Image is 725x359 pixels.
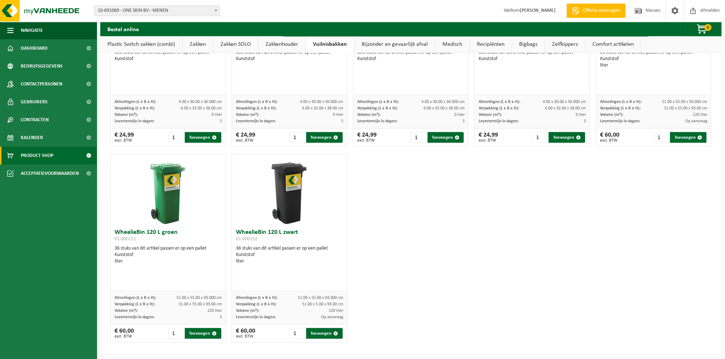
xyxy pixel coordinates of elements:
[236,49,343,62] div: 600 stuks van dit artikel passen er op een pallet
[114,334,134,339] span: excl. BTW
[357,119,397,123] span: Levertermijn in dagen:
[600,106,640,110] span: Verpakking (L x B x H):
[542,100,586,104] span: 4.00 x 30.00 x 36.000 cm
[21,57,63,75] span: Bedrijfsgegevens
[179,302,222,306] span: 51.00 x 55.00 x 93.00 cm
[21,75,62,93] span: Contactpersonen
[114,309,137,313] span: Volume (m³):
[220,315,222,319] span: 5
[114,56,222,62] div: Kunststof
[114,245,222,265] div: 36 stuks van dit artikel passen er op een pallet
[95,5,220,16] span: 10-691069 - ONE SKIN BV - MENEN
[423,106,464,110] span: 6.00 x 32.00 x 38.00 cm
[478,113,502,117] span: Volume (m³):
[470,36,512,53] a: Recipiënten
[236,245,343,265] div: 36 stuks van dit artikel passen er op een pallet
[236,315,275,319] span: Levertermijn in dagen:
[236,334,255,339] span: excl. BTW
[289,132,305,143] input: 1
[704,24,711,31] span: 0
[357,138,376,143] span: excl. BTW
[357,106,397,110] span: Verpakking (L x B x H):
[236,309,259,313] span: Volume (m³):
[114,49,222,62] div: 600 stuks van dit artikel passen er op een pallet
[220,119,222,123] span: 5
[207,309,222,313] span: 120 liter
[114,138,134,143] span: excl. BTW
[670,132,706,143] button: Toevoegen
[478,138,498,143] span: excl. BTW
[21,111,49,129] span: Contracten
[132,154,204,226] img: 01-000151
[236,132,255,143] div: € 24,99
[454,113,464,117] span: 0 liter
[520,8,556,13] strong: [PERSON_NAME]
[168,132,184,143] input: 1
[236,113,259,117] span: Volume (m³):
[333,113,343,117] span: 0 liter
[600,138,619,143] span: excl. BTW
[581,7,622,14] span: Offerte aanvragen
[298,296,343,300] span: 51.00 x 55.00 x 93.000 cm
[114,132,134,143] div: € 24,99
[302,302,343,306] span: 51.00 x 5.00 x 93.00 cm
[532,132,548,143] input: 1
[584,119,586,123] span: 5
[114,302,155,306] span: Verpakking (L x B x H):
[664,106,707,110] span: 51.00 x 55.00 x 93.00 cm
[566,4,625,18] a: Offerte aanvragen
[341,119,343,123] span: 5
[321,315,343,319] span: Op aanvraag
[253,154,325,226] img: 01-000152
[478,100,520,104] span: Afmetingen (L x B x H):
[600,56,707,62] div: Kunststof
[212,113,222,117] span: 0 liter
[357,56,464,62] div: Kunststof
[545,36,585,53] a: Zelfkippers
[181,106,222,110] span: 6.00 x 32.00 x 38.00 cm
[354,36,435,53] a: Bijzonder en gevaarlijk afval
[575,113,586,117] span: 0 liter
[183,36,213,53] a: Zakken
[21,147,53,164] span: Product Shop
[306,36,354,53] a: Vuilnisbakken
[21,164,79,182] span: Acceptatievoorwaarden
[462,119,464,123] span: 5
[662,100,707,104] span: 51.00 x 55.00 x 93.000 cm
[21,39,48,57] span: Dashboard
[300,100,343,104] span: 4.00 x 30.00 x 36.000 cm
[600,119,639,123] span: Levertermijn in dagen:
[21,129,43,147] span: Kalender
[478,49,586,62] div: 600 stuks van dit artikel passen er op een pallet
[114,106,155,110] span: Verpakking (L x B x H):
[236,119,275,123] span: Levertermijn in dagen:
[653,132,669,143] input: 1
[236,236,257,242] span: 01-000152
[600,113,623,117] span: Volume (m³):
[114,119,154,123] span: Levertermijn in dagen:
[236,106,276,110] span: Verpakking (L x B x H):
[100,36,182,53] a: Plastic Switch zakken (combi)
[357,100,398,104] span: Afmetingen (L x B x H):
[585,36,641,53] a: Comfort artikelen
[213,36,258,53] a: Zakken SOLO
[685,22,721,36] button: 0
[478,56,586,62] div: Kunststof
[236,138,255,143] span: excl. BTW
[302,106,343,110] span: 6.00 x 32.00 x 38.00 cm
[236,258,343,265] div: liter
[114,236,136,242] span: 01-000151
[478,132,498,143] div: € 24,99
[236,100,277,104] span: Afmetingen (L x B x H):
[427,132,464,143] button: Toevoegen
[306,132,343,143] button: Toevoegen
[357,113,380,117] span: Volume (m³):
[236,296,277,300] span: Afmetingen (L x B x H):
[600,62,707,69] div: liter
[600,49,707,69] div: 36 stuks van dit artikel passen er op een pallet
[545,106,586,110] span: 6.00 x 32.00 x 38.00 cm
[435,36,469,53] a: Medisch
[177,296,222,300] span: 51.00 x 55.00 x 93.000 cm
[114,229,222,244] h3: WheelieBin 120 L groen
[114,315,154,319] span: Levertermijn in dagen:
